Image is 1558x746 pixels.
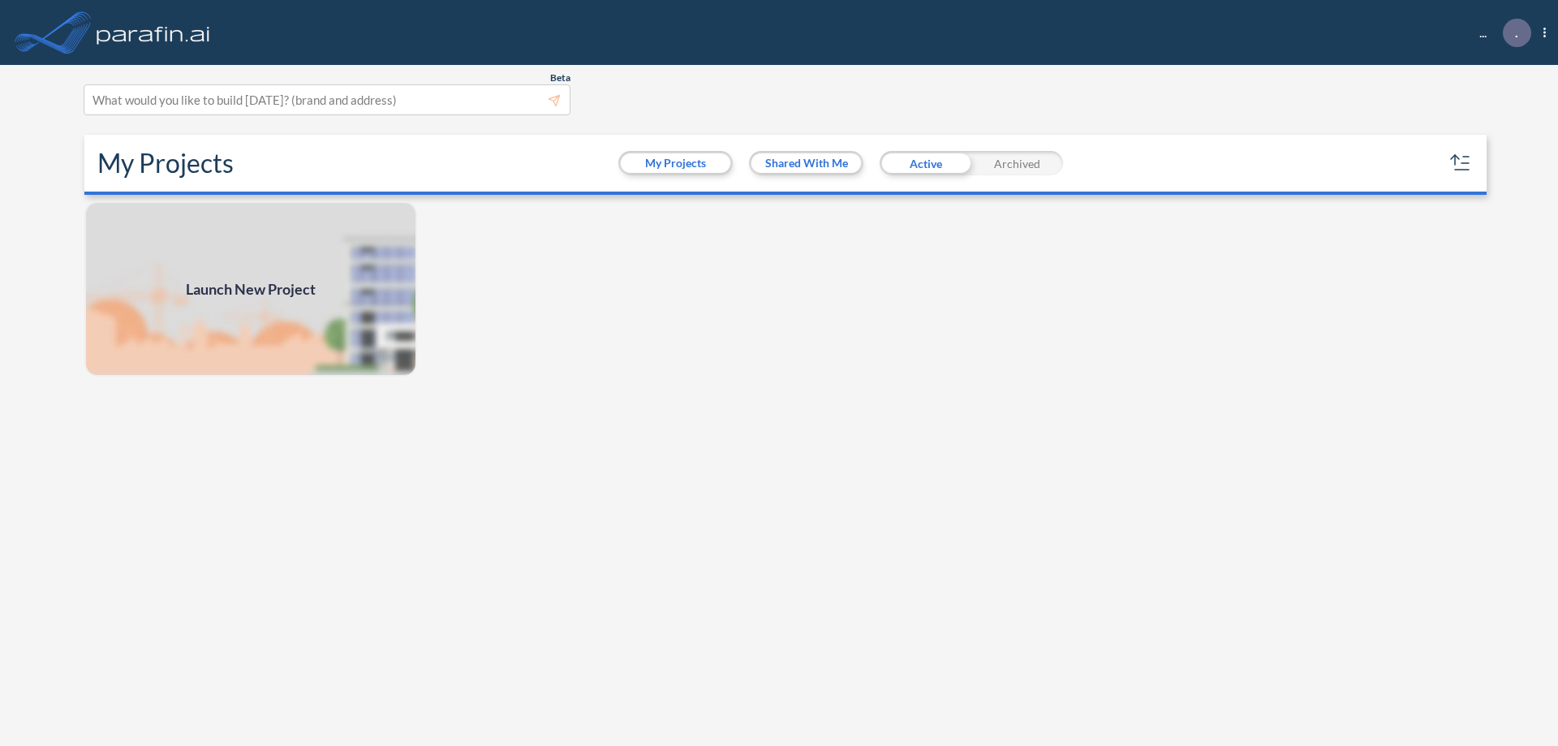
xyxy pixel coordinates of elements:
[84,201,417,377] img: add
[880,151,971,175] div: Active
[1455,19,1546,47] div: ...
[1448,150,1474,176] button: sort
[550,71,570,84] span: Beta
[97,148,234,179] h2: My Projects
[621,153,730,173] button: My Projects
[84,201,417,377] a: Launch New Project
[93,16,213,49] img: logo
[751,153,861,173] button: Shared With Me
[186,278,316,300] span: Launch New Project
[971,151,1063,175] div: Archived
[1515,25,1518,40] p: .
